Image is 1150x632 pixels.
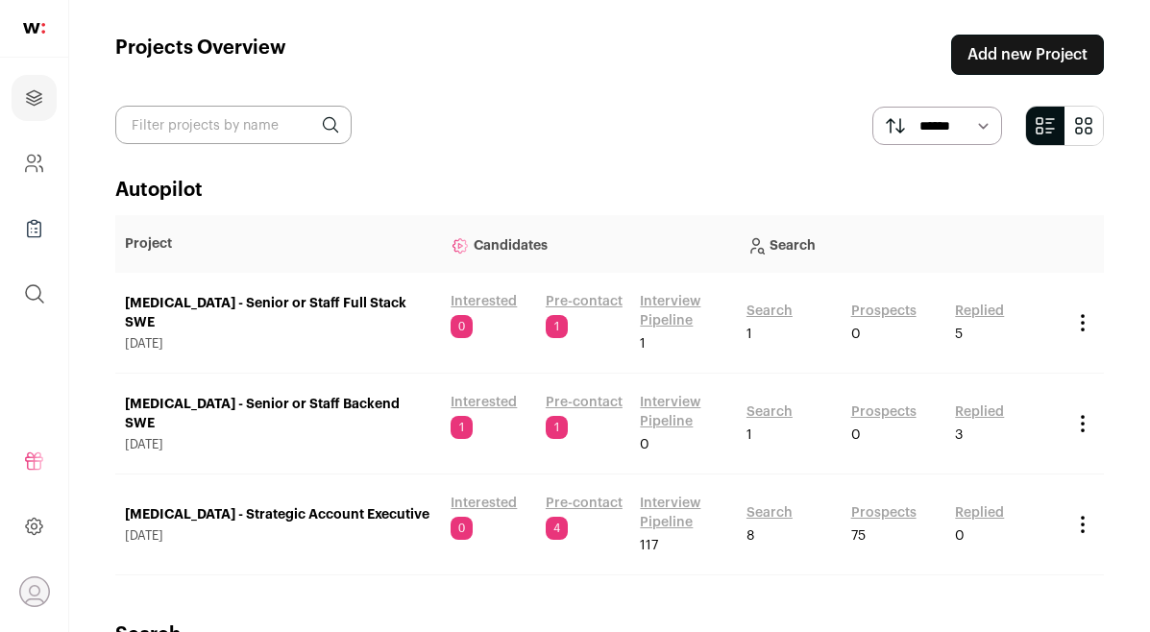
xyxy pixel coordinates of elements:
a: Company and ATS Settings [12,140,57,186]
span: 1 [451,416,473,439]
span: 0 [851,425,861,445]
span: 75 [851,526,866,546]
a: Interview Pipeline [640,393,727,431]
span: 1 [746,325,752,344]
span: [DATE] [125,437,431,452]
button: Project Actions [1071,513,1094,536]
span: [DATE] [125,528,431,544]
button: Open dropdown [19,576,50,607]
a: Search [746,503,793,523]
span: 0 [451,517,473,540]
p: Search [746,225,1052,263]
span: 4 [546,517,568,540]
a: [MEDICAL_DATA] - Senior or Staff Backend SWE [125,395,431,433]
a: Company Lists [12,206,57,252]
img: wellfound-shorthand-0d5821cbd27db2630d0214b213865d53afaa358527fdda9d0ea32b1df1b89c2c.svg [23,23,45,34]
span: 0 [640,435,649,454]
a: Replied [955,503,1004,523]
a: Search [746,302,793,321]
a: Prospects [851,302,917,321]
a: Interested [451,494,517,513]
a: [MEDICAL_DATA] - Senior or Staff Full Stack SWE [125,294,431,332]
button: Project Actions [1071,311,1094,334]
p: Candidates [451,225,727,263]
a: Interested [451,292,517,311]
h2: Autopilot [115,177,1104,204]
span: 0 [955,526,965,546]
span: 1 [640,334,646,353]
a: Interview Pipeline [640,292,727,330]
a: Pre-contact [546,292,623,311]
a: Interested [451,393,517,412]
span: 1 [546,315,568,338]
span: 0 [851,325,861,344]
a: Interview Pipeline [640,494,727,532]
button: Project Actions [1071,412,1094,435]
span: 5 [955,325,963,344]
a: Projects [12,75,57,121]
a: Prospects [851,402,917,422]
a: Pre-contact [546,494,623,513]
a: Replied [955,302,1004,321]
a: [MEDICAL_DATA] - Strategic Account Executive [125,505,431,524]
span: 8 [746,526,754,546]
a: Prospects [851,503,917,523]
p: Project [125,234,431,254]
input: Filter projects by name [115,106,352,144]
a: Add new Project [951,35,1104,75]
a: Search [746,402,793,422]
span: 1 [546,416,568,439]
a: Pre-contact [546,393,623,412]
span: [DATE] [125,336,431,352]
h1: Projects Overview [115,35,286,75]
span: 0 [451,315,473,338]
span: 3 [955,425,963,445]
span: 1 [746,425,752,445]
span: 117 [640,536,658,555]
a: Replied [955,402,1004,422]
